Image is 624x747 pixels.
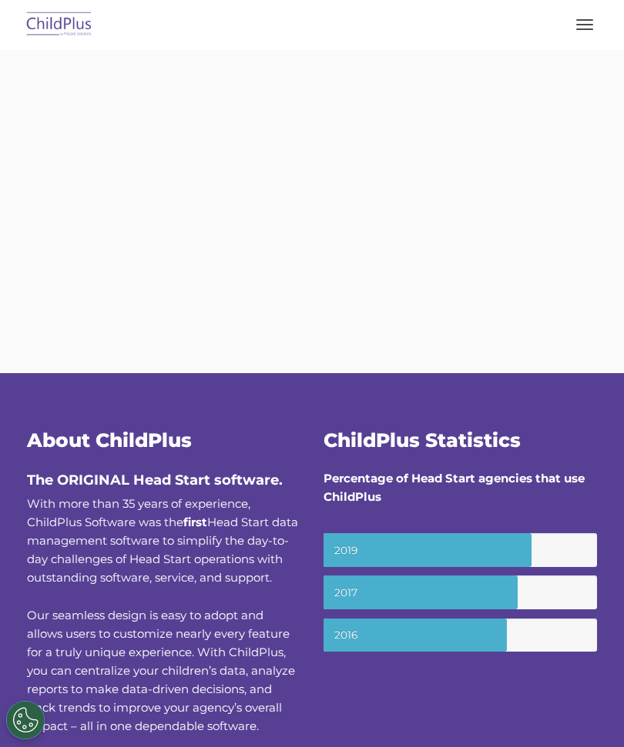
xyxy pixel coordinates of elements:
b: first [183,515,207,529]
small: 2017 [324,575,597,609]
button: Cookies Settings [6,701,45,739]
img: ChildPlus by Procare Solutions [23,7,96,43]
span: With more than 35 years of experience, ChildPlus Software was the Head Start data management soft... [27,496,298,585]
span: The ORIGINAL Head Start software. [27,472,283,489]
strong: Percentage of Head Start agencies that use ChildPlus [324,471,585,504]
span: About ChildPlus [27,429,192,452]
small: 2016 [324,619,597,652]
small: 2019 [324,533,597,567]
span: Our seamless design is easy to adopt and allows users to customize nearly every feature for a tru... [27,608,295,733]
span: ChildPlus Statistics [324,429,521,452]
